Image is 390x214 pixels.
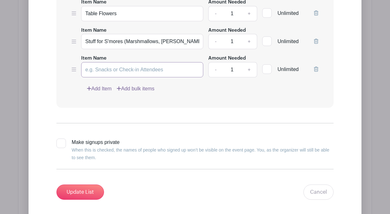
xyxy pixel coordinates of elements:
[81,27,107,34] label: Item Name
[241,62,257,77] a: +
[208,27,246,34] label: Amount Needed
[81,6,203,21] input: e.g. Snacks or Check-in Attendees
[277,39,299,44] span: Unlimited
[208,62,223,77] a: -
[81,62,203,77] input: e.g. Snacks or Check-in Attendees
[81,55,107,62] label: Item Name
[208,6,223,21] a: -
[208,34,223,49] a: -
[241,6,257,21] a: +
[72,139,334,161] div: Make signups private
[277,10,299,16] span: Unlimited
[241,34,257,49] a: +
[117,85,154,93] a: Add bulk items
[81,34,203,49] input: e.g. Snacks or Check-in Attendees
[87,85,112,93] a: Add Item
[56,185,104,200] input: Update List
[277,67,299,72] span: Unlimited
[72,147,329,160] small: When this is checked, the names of people who signed up won’t be visible on the event page. You, ...
[208,55,246,62] label: Amount Needed
[303,185,334,200] a: Cancel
